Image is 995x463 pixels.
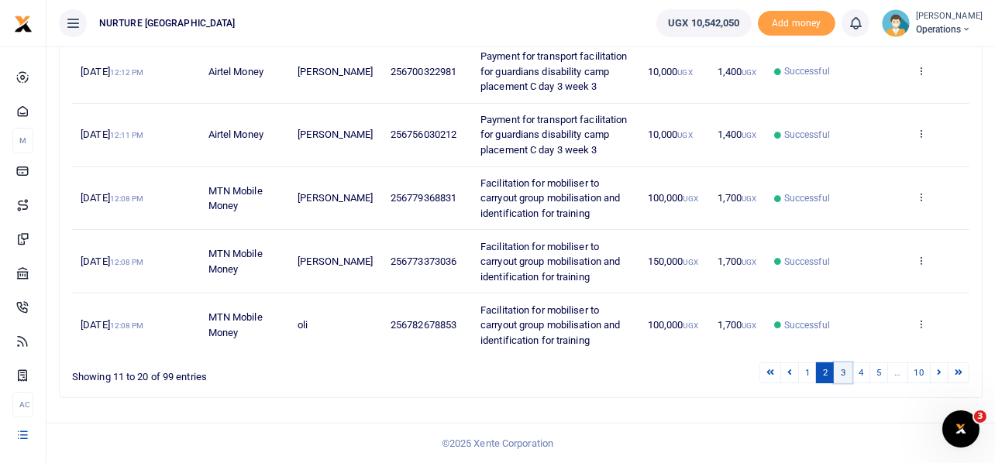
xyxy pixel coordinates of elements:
span: MTN Mobile Money [208,185,263,212]
span: Add money [758,11,835,36]
span: Successful [784,128,830,142]
small: UGX [742,131,756,139]
small: 12:12 PM [110,68,144,77]
span: Facilitation for mobiliser to carryout group mobilisation and identification for training [480,241,620,283]
span: 1,400 [718,129,757,140]
span: 256779368831 [391,192,456,204]
small: UGX [677,68,692,77]
span: 256700322981 [391,66,456,77]
span: Payment for transport facilitation for guardians disability camp placement C day 3 week 3 [480,114,627,156]
a: 5 [869,362,888,383]
span: 1,700 [718,256,757,267]
span: Successful [784,64,830,78]
small: [PERSON_NAME] [916,10,983,23]
span: Airtel Money [208,66,263,77]
a: 10 [907,362,931,383]
span: 3 [974,410,986,423]
span: 100,000 [648,192,698,204]
span: [PERSON_NAME] [298,66,373,77]
span: 1,700 [718,192,757,204]
span: 100,000 [648,319,698,331]
li: Toup your wallet [758,11,835,36]
span: Successful [784,318,830,332]
iframe: Intercom live chat [942,410,980,448]
span: MTN Mobile Money [208,248,263,275]
img: profile-user [882,9,910,37]
small: UGX [742,68,756,77]
a: logo-small logo-large logo-large [14,17,33,29]
span: Facilitation for mobiliser to carryout group mobilisation and identification for training [480,177,620,219]
li: M [12,128,33,153]
span: Operations [916,22,983,36]
span: 150,000 [648,256,698,267]
span: 1,700 [718,319,757,331]
a: 4 [852,362,870,383]
span: 256782678853 [391,319,456,331]
span: [DATE] [81,66,143,77]
span: Successful [784,255,830,269]
span: [PERSON_NAME] [298,256,373,267]
small: UGX [683,194,698,203]
a: Add money [758,16,835,28]
a: UGX 10,542,050 [656,9,751,37]
small: 12:08 PM [110,258,144,266]
img: logo-small [14,15,33,33]
span: Facilitation for mobiliser to carryout group mobilisation and identification for training [480,304,620,346]
span: oli [298,319,308,331]
li: Wallet ballance [650,9,757,37]
a: profile-user [PERSON_NAME] Operations [882,9,983,37]
span: [DATE] [81,129,143,140]
span: 256756030212 [391,129,456,140]
span: [PERSON_NAME] [298,192,373,204]
span: 10,000 [648,66,693,77]
span: Airtel Money [208,129,263,140]
li: Ac [12,392,33,417]
span: MTN Mobile Money [208,311,263,338]
span: [DATE] [81,192,143,204]
small: UGX [742,321,756,330]
span: [DATE] [81,256,143,267]
span: [DATE] [81,319,143,331]
small: 12:08 PM [110,321,144,330]
small: UGX [683,321,698,330]
small: 12:08 PM [110,194,144,203]
div: Showing 11 to 20 of 99 entries [72,361,440,385]
small: 12:11 PM [110,131,144,139]
small: UGX [677,131,692,139]
span: NURTURE [GEOGRAPHIC_DATA] [93,16,242,30]
small: UGX [683,258,698,266]
span: 1,400 [718,66,757,77]
small: UGX [742,258,756,266]
small: UGX [742,194,756,203]
span: Payment for transport facilitation for guardians disability camp placement C day 3 week 3 [480,50,627,92]
a: 3 [834,362,852,383]
a: 2 [816,362,835,383]
span: 256773373036 [391,256,456,267]
a: 1 [798,362,817,383]
span: UGX 10,542,050 [668,15,739,31]
span: [PERSON_NAME] [298,129,373,140]
span: Successful [784,191,830,205]
span: 10,000 [648,129,693,140]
